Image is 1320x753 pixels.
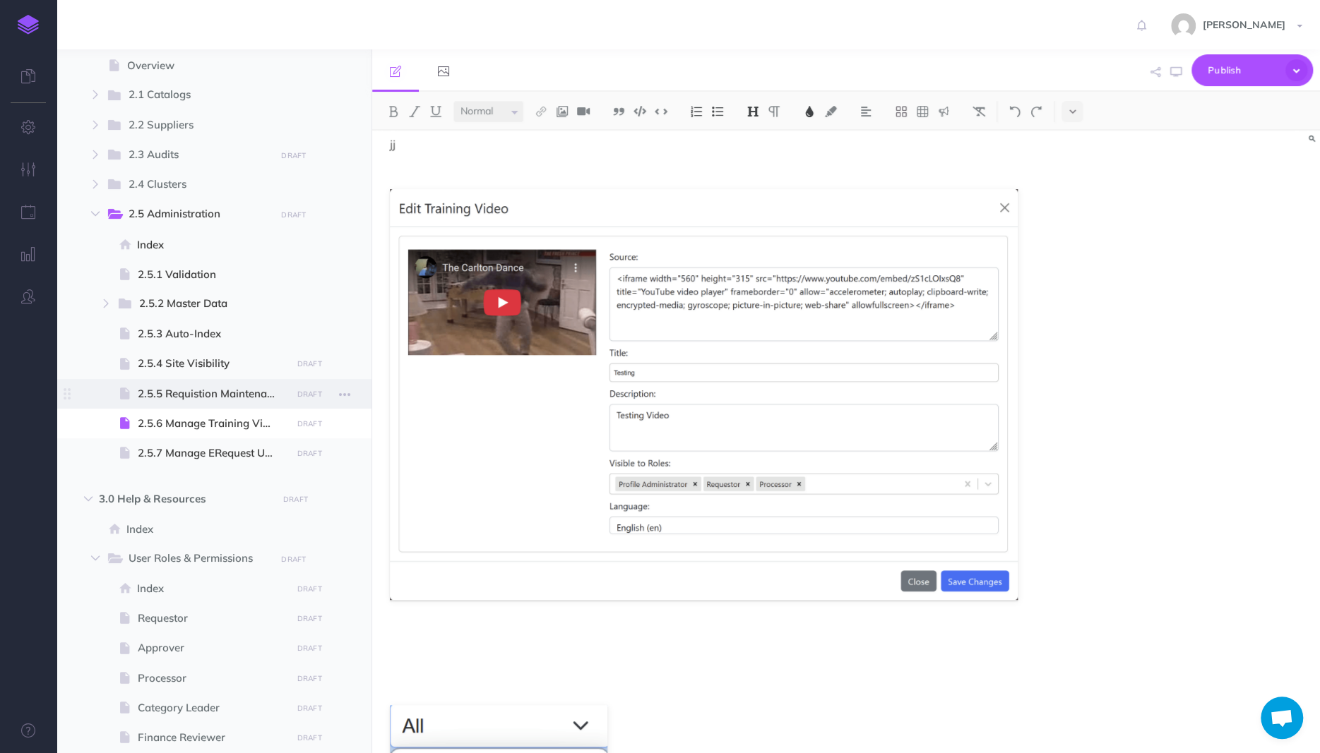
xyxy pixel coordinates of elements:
[138,266,287,283] span: 2.5.1 Validation
[297,449,322,458] small: DRAFT
[129,550,266,568] span: User Roles & Permissions
[387,106,400,117] img: Bold button
[1191,54,1313,86] button: Publish
[747,106,759,117] img: Headings dropdown button
[535,106,547,117] img: Link button
[297,614,322,623] small: DRAFT
[655,106,667,116] img: Inline code button
[292,416,327,432] button: DRAFT
[138,385,287,402] span: 2.5.5 Requistion Maintenance
[139,295,266,313] span: 2.5.2 Master Data
[577,106,590,117] img: Add video button
[768,106,780,117] img: Paragraph button
[1009,106,1021,117] img: Undo
[138,729,287,746] span: Finance Reviewer
[281,151,306,160] small: DRAFT
[860,106,872,117] img: Alignment dropdown menu button
[283,495,308,504] small: DRAFT
[129,146,266,164] span: 2.3 Audits
[276,147,311,164] button: DRAFT
[297,359,322,368] small: DRAFT
[129,205,266,224] span: 2.5 Administration
[18,15,39,35] img: logo-mark.svg
[138,415,287,432] span: 2.5.6 Manage Training Videos
[297,419,322,428] small: DRAFT
[276,207,311,223] button: DRAFT
[429,106,442,117] img: Underline button
[556,106,569,117] img: Add image button
[711,106,724,117] img: Unordered list button
[129,116,266,135] span: 2.2 Suppliers
[937,106,950,117] img: Callout dropdown menu button
[137,236,287,253] span: Index
[803,106,816,117] img: Text color button
[297,674,322,683] small: DRAFT
[973,106,985,117] img: Clear styles button
[297,733,322,742] small: DRAFT
[126,521,287,538] span: Index
[297,584,322,594] small: DRAFT
[292,670,327,687] button: DRAFT
[1171,13,1196,38] img: 743f3ee6f9f80ed2ad13fd650e81ed88.jpg
[292,730,327,746] button: DRAFT
[138,355,287,372] span: 2.5.4 Site Visibility
[278,491,314,507] button: DRAFT
[138,699,287,716] span: Category Leader
[292,640,327,656] button: DRAFT
[292,445,327,462] button: DRAFT
[138,670,287,687] span: Processor
[690,106,703,117] img: Ordered list button
[916,106,929,117] img: Create table button
[390,189,1018,600] img: ckq6Y3KyxRtV6INW4s8S.png
[1030,106,1042,117] img: Redo
[1196,18,1292,31] span: [PERSON_NAME]
[292,581,327,597] button: DRAFT
[129,176,266,194] span: 2.4 Clusters
[292,610,327,627] button: DRAFT
[292,356,327,372] button: DRAFT
[1208,59,1278,81] span: Publish
[390,135,1018,152] p: jj
[634,106,646,116] img: Code block button
[138,325,287,342] span: 2.5.3 Auto-Index
[297,390,322,399] small: DRAFT
[408,106,421,117] img: Italic button
[297,644,322,653] small: DRAFT
[137,580,287,597] span: Index
[138,445,287,462] span: 2.5.7 Manage ERequest Upload Template
[824,106,837,117] img: Text background color button
[138,639,287,656] span: Approver
[129,86,266,104] span: 2.1 Catalogs
[612,106,625,117] img: Blockquote button
[276,551,311,567] button: DRAFT
[292,386,327,402] button: DRAFT
[281,210,306,219] small: DRAFT
[281,555,306,564] small: DRAFT
[138,610,287,627] span: Requestor
[292,700,327,716] button: DRAFT
[1261,697,1303,739] a: Open chat
[297,704,322,713] small: DRAFT
[99,490,269,507] span: 3.0 Help & Resources
[127,57,287,74] span: Overview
